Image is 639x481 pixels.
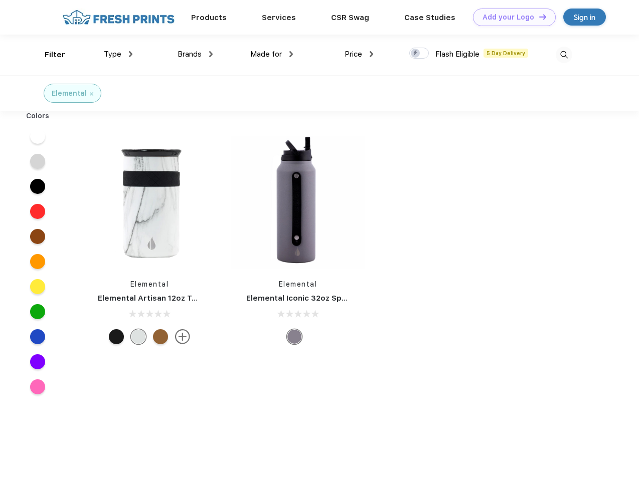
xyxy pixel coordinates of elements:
[574,12,595,23] div: Sign in
[175,329,190,344] img: more.svg
[289,51,293,57] img: dropdown.png
[483,13,534,22] div: Add your Logo
[370,51,373,57] img: dropdown.png
[45,49,65,61] div: Filter
[178,50,202,59] span: Brands
[331,13,369,22] a: CSR Swag
[60,9,178,26] img: fo%20logo%202.webp
[484,49,528,58] span: 5 Day Delivery
[556,47,572,63] img: desktop_search.svg
[52,88,87,99] div: Elemental
[130,280,169,288] a: Elemental
[231,136,365,269] img: func=resize&h=266
[279,280,317,288] a: Elemental
[262,13,296,22] a: Services
[345,50,362,59] span: Price
[209,51,213,57] img: dropdown.png
[153,329,168,344] div: Teak Wood
[250,50,282,59] span: Made for
[435,50,480,59] span: Flash Eligible
[109,329,124,344] div: Matte Black
[104,50,121,59] span: Type
[287,329,302,344] div: Graphite
[246,294,405,303] a: Elemental Iconic 32oz Sport Water Bottle
[191,13,227,22] a: Products
[19,111,57,121] div: Colors
[83,136,216,269] img: func=resize&h=266
[98,294,219,303] a: Elemental Artisan 12oz Tumbler
[131,329,146,344] div: White Marble
[539,14,546,20] img: DT
[129,51,132,57] img: dropdown.png
[563,9,606,26] a: Sign in
[90,92,93,96] img: filter_cancel.svg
